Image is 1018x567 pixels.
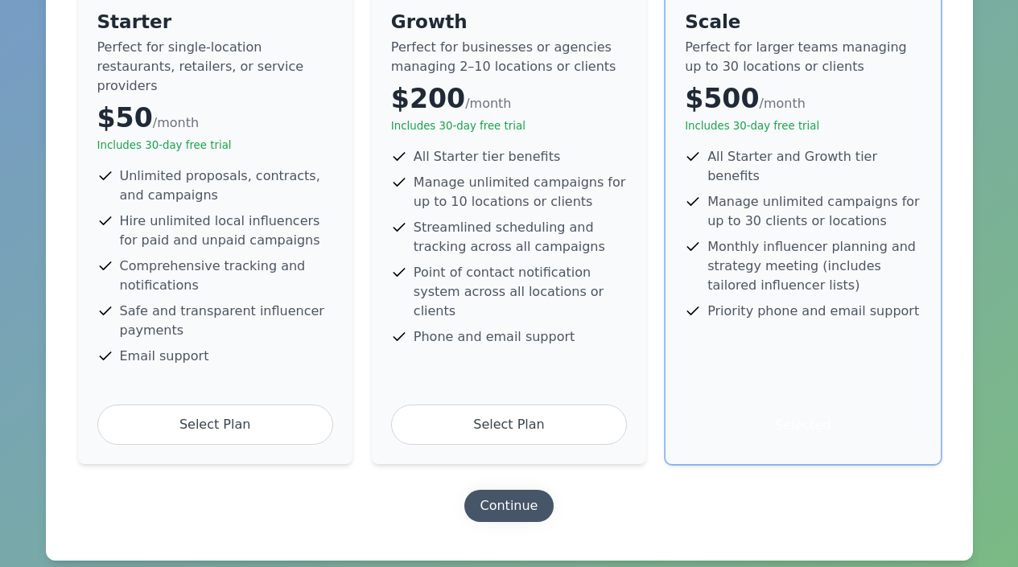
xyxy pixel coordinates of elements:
span: Manage unlimited campaigns for up to 30 clients or locations [707,192,921,231]
span: Streamlined scheduling and tracking across all campaigns [414,218,627,257]
span: Monthly influencer planning and strategy meeting (includes tailored influencer lists) [707,237,921,295]
h4: Growth [391,9,627,35]
p: Perfect for businesses or agencies managing 2–10 locations or clients [391,38,627,76]
div: $500 [685,83,921,115]
p: Includes 30-day free trial [391,118,627,134]
span: Priority phone and email support [707,302,919,321]
div: Continue [480,496,538,516]
div: Select Plan [391,405,627,445]
div: Selected [685,406,921,445]
p: Perfect for single-location restaurants, retailers, or service providers [97,38,333,96]
div: $50 [97,102,333,134]
span: All Starter tier benefits [414,147,560,166]
span: Hire unlimited local influencers for paid and unpaid campaigns [120,212,333,250]
div: $200 [391,83,627,115]
span: All Starter and Growth tier benefits [707,147,921,186]
h4: Scale [685,9,921,35]
p: Includes 30-day free trial [685,118,921,134]
span: Manage unlimited campaigns for up to 10 locations or clients [414,173,627,212]
span: Unlimited proposals, contracts, and campaigns [120,166,333,205]
h4: Starter [97,9,333,35]
span: /month [759,96,805,111]
div: Select Plan [97,405,333,445]
span: Comprehensive tracking and notifications [120,257,333,295]
span: Phone and email support [414,327,575,347]
span: Point of contact notification system across all locations or clients [414,263,627,321]
button: Continue [464,490,554,522]
p: Includes 30-day free trial [97,138,333,154]
span: Email support [120,347,209,366]
p: Perfect for larger teams managing up to 30 locations or clients [685,38,921,76]
span: /month [153,115,199,130]
span: /month [465,96,511,111]
span: Safe and transparent influencer payments [120,302,333,340]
